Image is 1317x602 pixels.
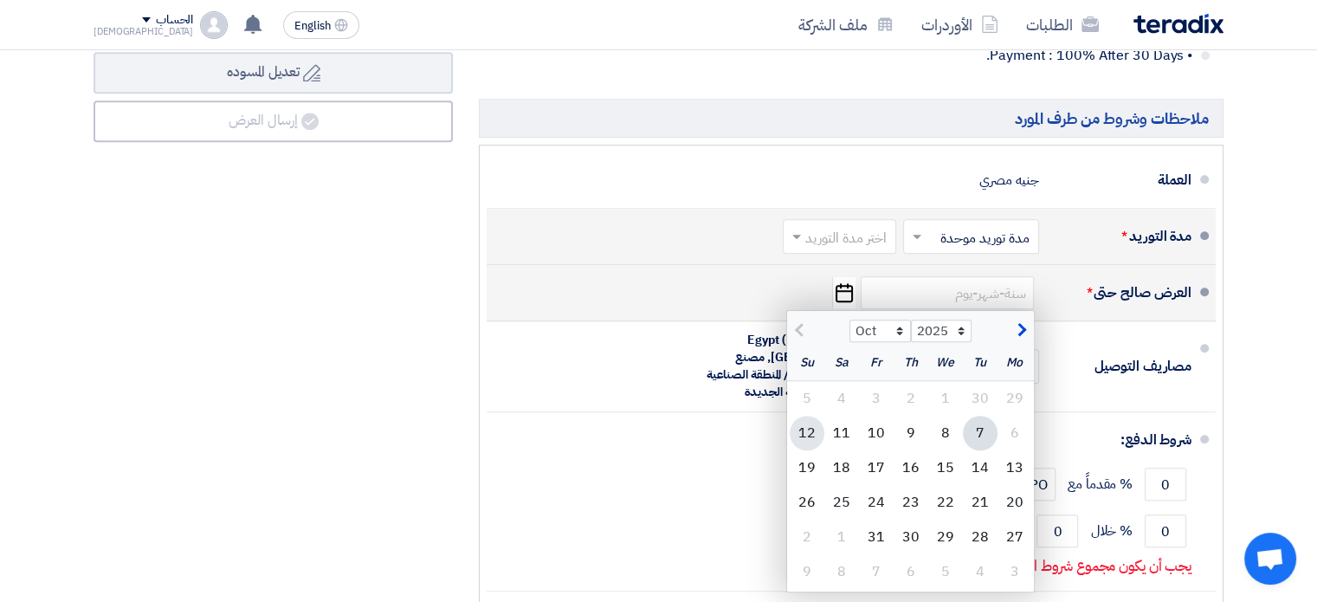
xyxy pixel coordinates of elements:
div: 6 [997,416,1032,450]
div: 24 [859,485,894,520]
div: 9 [790,554,824,589]
div: 11 [824,416,859,450]
div: الحساب [156,13,193,28]
div: 1 [824,520,859,554]
div: 26 [790,485,824,520]
div: 1 [928,381,963,416]
div: 29 [928,520,963,554]
div: مصاريف التوصيل [1053,346,1191,387]
div: 9 [894,416,928,450]
span: % مقدماً مع [1068,476,1133,493]
div: 13 [997,450,1032,485]
div: 23 [894,485,928,520]
div: 22 [928,485,963,520]
div: العملة [1053,159,1191,201]
img: profile_test.png [200,11,228,39]
div: شروط الدفع: [514,419,1191,461]
div: 2 [894,381,928,416]
div: 7 [963,416,997,450]
div: 4 [963,554,997,589]
div: 19 [790,450,824,485]
div: 8 [928,416,963,450]
div: 27 [997,520,1032,554]
div: 18 [824,450,859,485]
div: 3 [859,381,894,416]
div: Mo [997,346,1032,380]
div: 2 [790,520,824,554]
button: English [283,11,359,39]
div: 17 [859,450,894,485]
a: الطلبات [1012,4,1113,45]
div: 5 [790,381,824,416]
div: Th [894,346,928,380]
div: 29 [997,381,1032,416]
div: 5 [928,554,963,589]
button: إرسال العرض [94,100,453,142]
div: 8 [824,554,859,589]
div: Fr [859,346,894,380]
input: payment-term-2 [1145,515,1186,547]
div: مدة التوريد [1053,216,1191,257]
div: 7 [859,554,894,589]
div: Sa [824,346,859,380]
div: We [928,346,963,380]
div: 31 [859,520,894,554]
div: [DEMOGRAPHIC_DATA] [94,27,193,36]
img: Teradix logo [1133,14,1223,34]
span: English [294,20,331,32]
a: الأوردرات [907,4,1012,45]
span: % خلال [1090,522,1133,540]
span: • Payment : 100% After 30 Days. [623,47,1192,64]
div: الى عنوان شركتكم في [703,332,894,401]
div: 21 [963,485,997,520]
div: 6 [894,554,928,589]
div: 30 [963,381,997,416]
div: 25 [824,485,859,520]
input: سنة-شهر-يوم [861,276,1034,309]
span: Egypt (EN), [GEOGRAPHIC_DATA], مصنع الشرقية لصناعة السكر / المنطقة الصناعية الثانية / مدينة الصال... [707,331,894,401]
div: 3 [997,554,1032,589]
div: 14 [963,450,997,485]
div: 30 [894,520,928,554]
div: Su [790,346,824,380]
div: 20 [997,485,1032,520]
div: 16 [894,450,928,485]
div: Tu [963,346,997,380]
a: ملف الشركة [784,4,907,45]
h5: ملاحظات وشروط من طرف المورد [479,99,1223,138]
div: 15 [928,450,963,485]
p: يجب أن يكون مجموع شروط الدفع 100 بالمائة [949,558,1191,575]
div: Open chat [1244,533,1296,585]
button: تعديل المسوده [94,52,453,94]
div: جنيه مصري [979,164,1039,197]
input: payment-term-2 [1036,515,1078,547]
div: 4 [824,381,859,416]
input: payment-term-1 [1145,468,1186,501]
div: العرض صالح حتى [1053,272,1191,314]
div: 10 [859,416,894,450]
div: 12 [790,416,824,450]
div: 28 [963,520,997,554]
